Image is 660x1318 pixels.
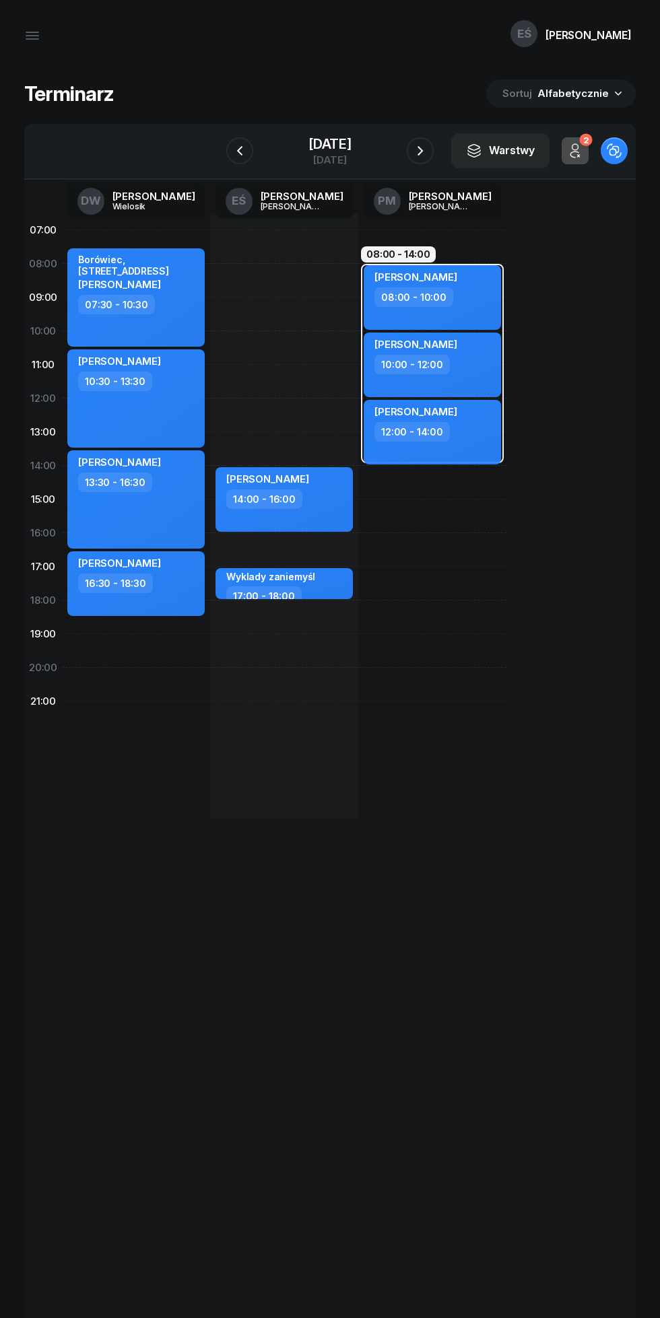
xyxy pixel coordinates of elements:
[562,137,589,164] button: 2
[78,557,161,569] span: [PERSON_NAME]
[78,355,161,368] span: [PERSON_NAME]
[546,30,632,40] div: [PERSON_NAME]
[226,489,302,509] div: 14:00 - 16:00
[261,191,343,201] div: [PERSON_NAME]
[374,355,450,374] div: 10:00 - 12:00
[112,191,195,201] div: [PERSON_NAME]
[378,195,396,207] span: PM
[24,247,62,281] div: 08:00
[24,651,62,685] div: 20:00
[374,287,453,307] div: 08:00 - 10:00
[78,574,153,593] div: 16:30 - 18:30
[261,202,325,211] div: [PERSON_NAME]
[409,202,473,211] div: [PERSON_NAME]
[24,81,114,106] h1: Terminarz
[24,550,62,584] div: 17:00
[24,348,62,382] div: 11:00
[67,184,206,219] a: DW[PERSON_NAME]Wielosik
[24,617,62,651] div: 19:00
[466,142,535,160] div: Warstwy
[24,584,62,617] div: 18:00
[579,134,592,147] div: 2
[363,184,502,219] a: PM[PERSON_NAME][PERSON_NAME]
[517,28,531,40] span: EŚ
[215,184,354,219] a: EŚ[PERSON_NAME][PERSON_NAME]
[24,449,62,483] div: 14:00
[308,137,352,151] div: [DATE]
[537,87,609,100] span: Alfabetycznie
[78,372,152,391] div: 10:30 - 13:30
[24,415,62,449] div: 13:00
[502,85,535,102] span: Sortuj
[81,195,101,207] span: DW
[24,281,62,314] div: 09:00
[24,685,62,718] div: 21:00
[486,79,636,108] button: Sortuj Alfabetycznie
[308,155,352,165] div: [DATE]
[24,516,62,550] div: 16:00
[226,571,315,582] div: Wyklady zaniemyśl
[374,271,457,283] span: [PERSON_NAME]
[226,586,302,606] div: 17:00 - 18:00
[78,295,155,314] div: 07:30 - 10:30
[24,483,62,516] div: 15:00
[409,191,492,201] div: [PERSON_NAME]
[451,133,550,168] button: Warstwy
[24,213,62,247] div: 07:00
[78,254,197,277] div: Borówiec, [STREET_ADDRESS]
[374,338,457,351] span: [PERSON_NAME]
[226,473,309,485] span: [PERSON_NAME]
[374,422,450,442] div: 12:00 - 14:00
[112,202,177,211] div: Wielosik
[78,278,161,291] span: [PERSON_NAME]
[374,405,457,418] span: [PERSON_NAME]
[78,473,152,492] div: 13:30 - 16:30
[232,195,246,207] span: EŚ
[78,456,161,469] span: [PERSON_NAME]
[24,314,62,348] div: 10:00
[24,382,62,415] div: 12:00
